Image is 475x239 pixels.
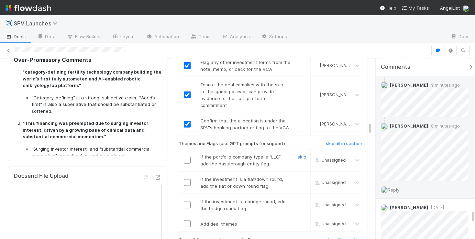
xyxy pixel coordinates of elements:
[326,141,362,146] h6: skip all in section
[216,32,255,43] a: Analytics
[14,20,61,27] span: SPV Launches
[5,2,51,14] img: logo-inverted-e16ddd16eac7371096b0.svg
[255,32,293,43] a: Settings
[32,32,61,43] a: Data
[381,82,388,88] img: avatar_7ba8ec58-bd0f-432b-b5d2-ae377bfaef52.png
[428,205,444,210] span: [DATE]
[381,204,388,211] img: avatar_7ba8ec58-bd0f-432b-b5d2-ae377bfaef52.png
[463,5,470,12] img: avatar_768cd48b-9260-4103-b3ef-328172ae0546.png
[388,187,402,193] span: Reply...
[200,118,289,130] span: Confirm that the allocation is under the SPV's banking partner or flag to the VCA
[32,146,163,159] li: "Surging investor interest" and "substantial commercial momentum" are subjective and promotional.
[200,199,286,211] span: If the investment is a bridge round, add the bridge round flag
[14,56,163,63] h3: Over-Promissory Comments
[313,158,346,163] span: Unassigned
[5,20,12,26] span: ✈️
[320,92,354,97] span: [PERSON_NAME]
[326,141,362,149] a: skip all in section
[23,69,161,88] strong: "category-defining fertility technology company building the world’s first fully automated and AI...
[200,82,286,108] span: Ensure the deal complies with the skin-in-the-game policy or can provide evidence of their off-pl...
[32,95,163,115] li: "Category-defining" is a strong, subjective claim. "World’s first" is also a superlative that sho...
[23,120,148,139] strong: "This financing was preempted due to surging investor interest, driven by a growing base of clini...
[313,203,346,208] span: Unassigned
[440,5,460,11] span: AngelList
[200,176,284,189] span: If the investment is a flat/down round, add the flat or down round flag
[390,82,428,88] span: [PERSON_NAME]
[313,121,319,127] img: avatar_768cd48b-9260-4103-b3ef-328172ae0546.png
[200,59,291,72] span: Flag any other investment terms from the note, memo, or deck for the VCA
[185,32,216,43] a: Team
[313,92,319,98] img: avatar_768cd48b-9260-4103-b3ef-328172ae0546.png
[381,186,388,193] img: avatar_768cd48b-9260-4103-b3ef-328172ae0546.png
[402,5,429,11] span: My Tasks
[381,123,388,130] img: avatar_768cd48b-9260-4103-b3ef-328172ae0546.png
[320,121,354,127] span: [PERSON_NAME]
[14,173,68,180] h5: Docsend File Upload
[428,83,460,88] span: 9 minutes ago
[5,33,26,40] span: Deals
[313,221,346,227] span: Unassigned
[445,32,475,43] a: Docs
[402,4,429,11] a: My Tasks
[390,205,428,210] span: [PERSON_NAME]
[107,32,141,43] a: Layout
[200,154,282,166] span: If the portfolio company type is “LLC”, add the passthrough entity flag
[179,141,285,146] h6: Themes and Flags (use GPT prompts for support)
[428,123,460,129] span: 8 minutes ago
[381,64,410,70] span: Comments
[200,221,237,227] span: Add deal themes
[141,32,185,43] a: Automation
[313,180,346,185] span: Unassigned
[320,63,354,68] span: [PERSON_NAME]
[61,32,107,43] a: Flow Builder
[67,33,101,40] span: Flow Builder
[380,4,396,11] div: Help
[298,154,306,160] a: skip
[313,63,319,68] img: avatar_768cd48b-9260-4103-b3ef-328172ae0546.png
[390,123,428,129] span: [PERSON_NAME]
